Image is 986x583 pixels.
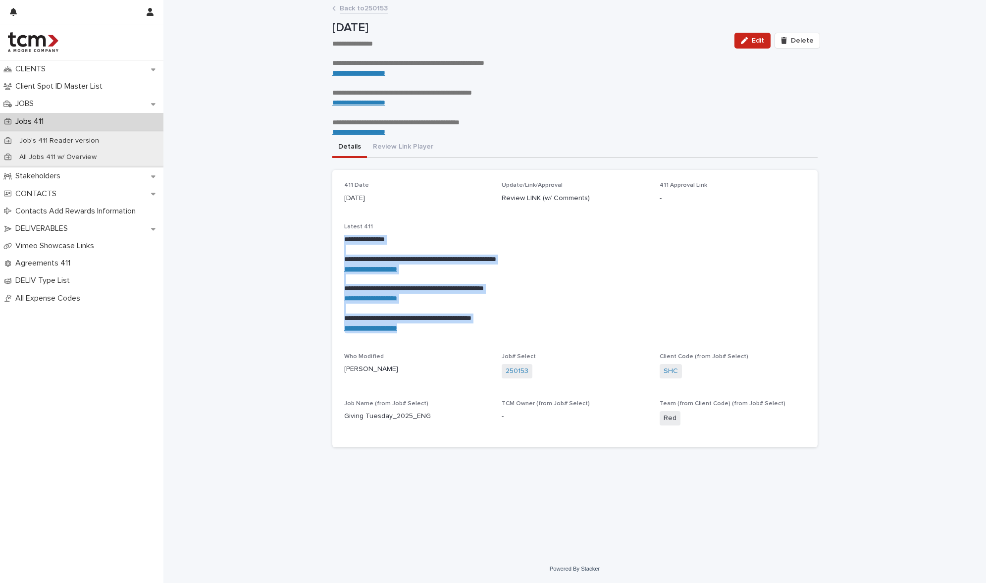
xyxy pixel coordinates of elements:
span: Client Code (from Job# Select) [660,354,748,360]
span: Delete [791,37,814,44]
span: Latest 411 [344,224,373,230]
p: Job's 411 Reader version [11,137,107,145]
p: [DATE] [332,21,727,35]
p: CONTACTS [11,189,64,199]
span: Job# Select [502,354,536,360]
p: Vimeo Showcase Links [11,241,102,251]
p: JOBS [11,99,42,108]
button: Edit [734,33,771,49]
p: CLIENTS [11,64,53,74]
img: 4hMmSqQkux38exxPVZHQ [8,32,58,52]
p: Review LINK (w/ Comments) [502,193,648,204]
span: 411 Approval Link [660,182,707,188]
span: Team (from Client Code) (from Job# Select) [660,401,785,407]
p: Giving Tuesday_2025_ENG [344,411,490,422]
button: Details [332,137,367,158]
p: Stakeholders [11,171,68,181]
p: [PERSON_NAME] [344,364,490,374]
p: All Expense Codes [11,294,88,303]
button: Review Link Player [367,137,439,158]
button: Delete [775,33,820,49]
p: All Jobs 411 w/ Overview [11,153,104,161]
span: TCM Owner (from Job# Select) [502,401,590,407]
p: [DATE] [344,193,490,204]
p: Contacts Add Rewards Information [11,207,144,216]
p: DELIVERABLES [11,224,76,233]
p: - [502,411,648,422]
p: - [660,193,806,204]
span: Red [660,411,680,425]
span: Edit [752,37,764,44]
span: Job Name (from Job# Select) [344,401,428,407]
a: Back to250153 [340,2,388,13]
a: SHC [664,366,678,376]
span: Update/Link/Approval [502,182,563,188]
p: Client Spot ID Master List [11,82,110,91]
a: Powered By Stacker [550,566,600,572]
p: Agreements 411 [11,259,78,268]
p: Jobs 411 [11,117,52,126]
a: 250153 [506,366,528,376]
span: 411 Date [344,182,369,188]
span: Who Modified [344,354,384,360]
p: DELIV Type List [11,276,78,285]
